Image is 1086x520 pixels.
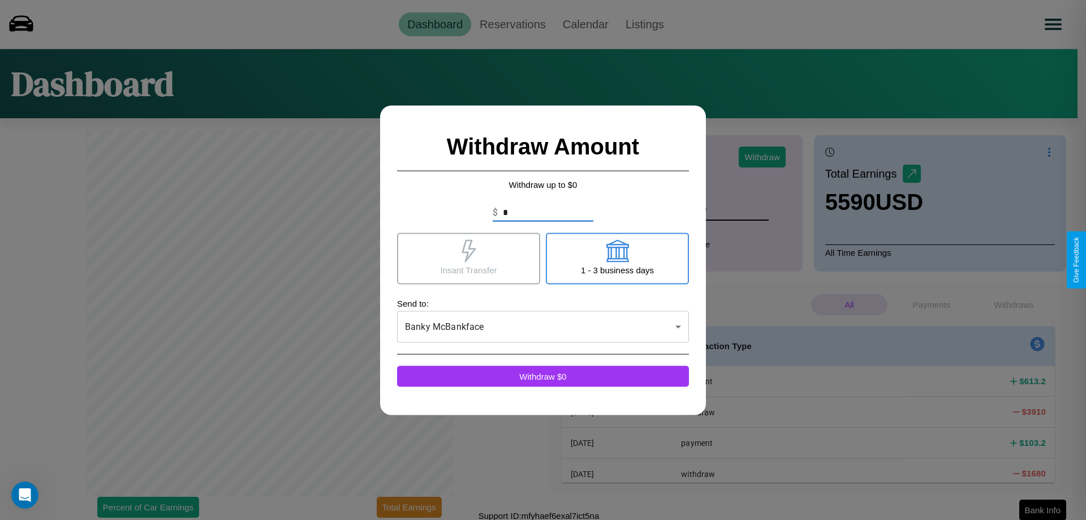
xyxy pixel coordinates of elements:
[397,177,689,192] p: Withdraw up to $ 0
[1072,237,1080,283] div: Give Feedback
[397,122,689,171] h2: Withdraw Amount
[440,262,497,277] p: Insant Transfer
[493,205,498,219] p: $
[397,366,689,386] button: Withdraw $0
[397,295,689,311] p: Send to:
[581,262,654,277] p: 1 - 3 business days
[11,482,38,509] iframe: Intercom live chat
[397,311,689,342] div: Banky McBankface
